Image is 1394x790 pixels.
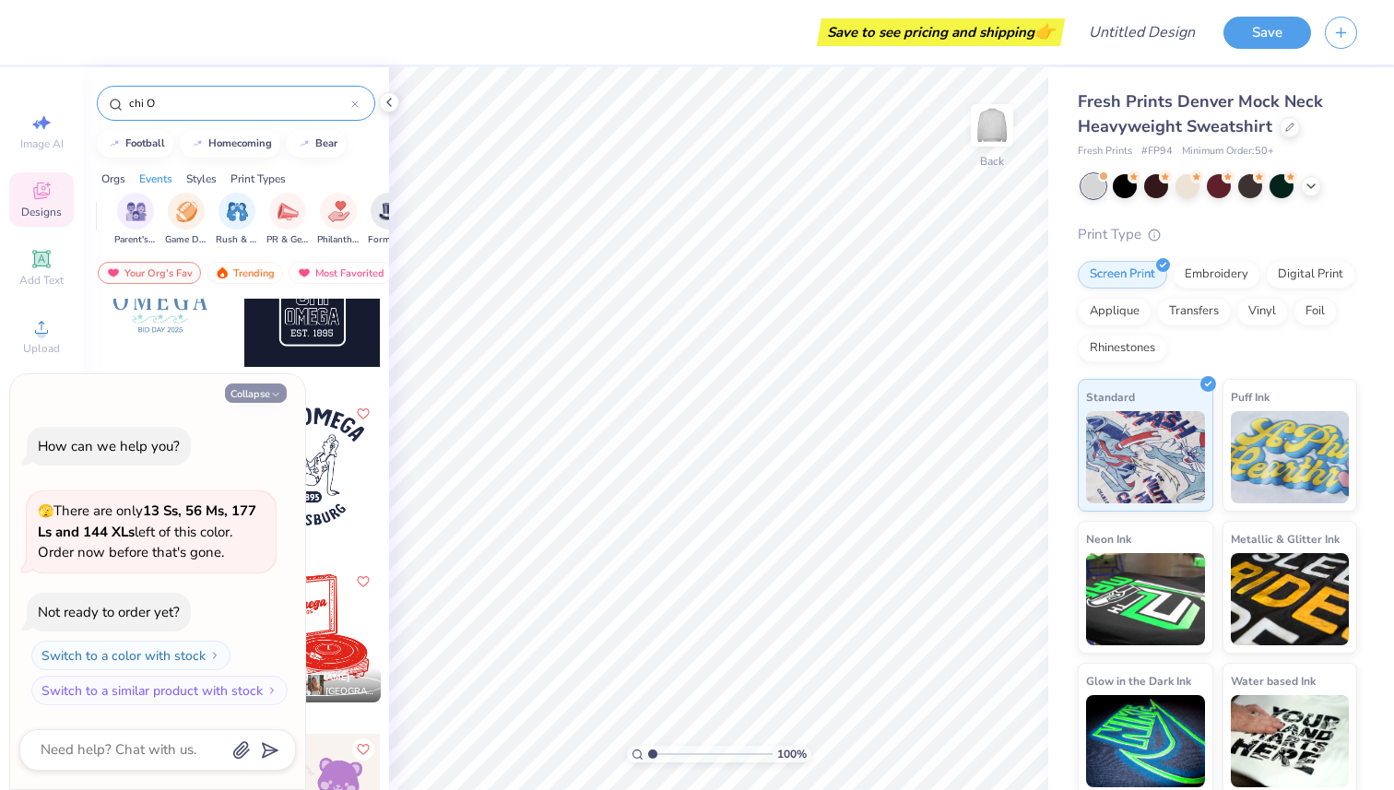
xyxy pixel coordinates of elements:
span: Metallic & Glitter Ink [1231,529,1340,548]
span: Neon Ink [1086,529,1131,548]
span: # FP94 [1141,144,1173,159]
input: Try "Alpha" [127,94,351,112]
span: Water based Ink [1231,671,1316,690]
div: filter for Parent's Weekend [114,193,157,247]
span: 🫣 [38,502,53,520]
img: trend_line.gif [107,138,122,149]
button: football [97,130,173,158]
img: most_fav.gif [297,266,312,279]
img: trend_line.gif [297,138,312,149]
div: Most Favorited [289,262,393,284]
div: homecoming [208,138,272,148]
span: PR & General [266,233,309,247]
button: filter button [317,193,360,247]
span: Puff Ink [1231,387,1270,407]
button: filter button [216,193,258,247]
button: filter button [114,193,157,247]
span: Philanthropy [317,233,360,247]
div: Orgs [101,171,125,187]
img: Game Day Image [176,201,197,222]
div: Trending [207,262,283,284]
div: Print Types [230,171,286,187]
img: Rush & Bid Image [227,201,248,222]
span: 100 % [777,746,807,762]
span: 👉 [1034,20,1055,42]
button: Save [1223,17,1311,49]
button: Switch to a similar product with stock [31,676,288,705]
div: Applique [1078,298,1152,325]
img: Standard [1086,411,1205,503]
div: filter for Rush & Bid [216,193,258,247]
img: Switch to a color with stock [209,650,220,661]
input: Untitled Design [1074,14,1210,51]
img: Switch to a similar product with stock [266,685,278,696]
button: filter button [368,193,410,247]
span: Game Day [165,233,207,247]
span: Image AI [20,136,64,151]
button: Collapse [225,383,287,403]
img: Philanthropy Image [328,201,349,222]
span: There are only left of this color. Order now before that's gone. [38,501,256,561]
div: bear [315,138,337,148]
button: Like [352,571,374,593]
div: filter for Game Day [165,193,207,247]
img: Parent's Weekend Image [125,201,147,222]
span: Chi Omega, [GEOGRAPHIC_DATA][US_STATE] [274,685,373,699]
div: Back [980,153,1004,170]
span: Parent's Weekend [114,233,157,247]
button: Like [352,738,374,761]
div: Screen Print [1078,261,1167,289]
img: trending.gif [215,266,230,279]
span: [PERSON_NAME] [274,671,350,684]
div: Digital Print [1266,261,1355,289]
img: Formal & Semi Image [379,201,400,222]
div: Vinyl [1236,298,1288,325]
div: Not ready to order yet? [38,603,180,621]
span: Fresh Prints Denver Mock Neck Heavyweight Sweatshirt [1078,90,1323,137]
span: Designs [21,205,62,219]
span: Add Text [19,273,64,288]
button: filter button [266,193,309,247]
div: Styles [186,171,217,187]
div: filter for Philanthropy [317,193,360,247]
button: filter button [165,193,207,247]
img: Water based Ink [1231,695,1350,787]
img: Neon Ink [1086,553,1205,645]
div: Print Type [1078,224,1357,245]
strong: 13 Ss, 56 Ms, 177 Ls and 144 XLs [38,501,256,541]
div: Your Org's Fav [98,262,201,284]
button: Switch to a color with stock [31,641,230,670]
span: Formal & Semi [368,233,410,247]
div: Foil [1294,298,1337,325]
span: Minimum Order: 50 + [1182,144,1274,159]
div: filter for Formal & Semi [368,193,410,247]
button: homecoming [180,130,280,158]
img: Glow in the Dark Ink [1086,695,1205,787]
button: Like [352,403,374,425]
span: Upload [23,341,60,356]
img: trend_line.gif [190,138,205,149]
img: Metallic & Glitter Ink [1231,553,1350,645]
img: most_fav.gif [106,266,121,279]
img: Puff Ink [1231,411,1350,503]
span: Rush & Bid [216,233,258,247]
span: Standard [1086,387,1135,407]
span: Glow in the Dark Ink [1086,671,1191,690]
img: Back [974,107,1010,144]
span: Fresh Prints [1078,144,1132,159]
div: filter for PR & General [266,193,309,247]
div: Rhinestones [1078,335,1167,362]
button: bear [287,130,346,158]
div: Events [139,171,172,187]
div: Embroidery [1173,261,1260,289]
div: How can we help you? [38,437,180,455]
img: PR & General Image [278,201,299,222]
div: Transfers [1157,298,1231,325]
div: Save to see pricing and shipping [821,18,1060,46]
div: football [125,138,165,148]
